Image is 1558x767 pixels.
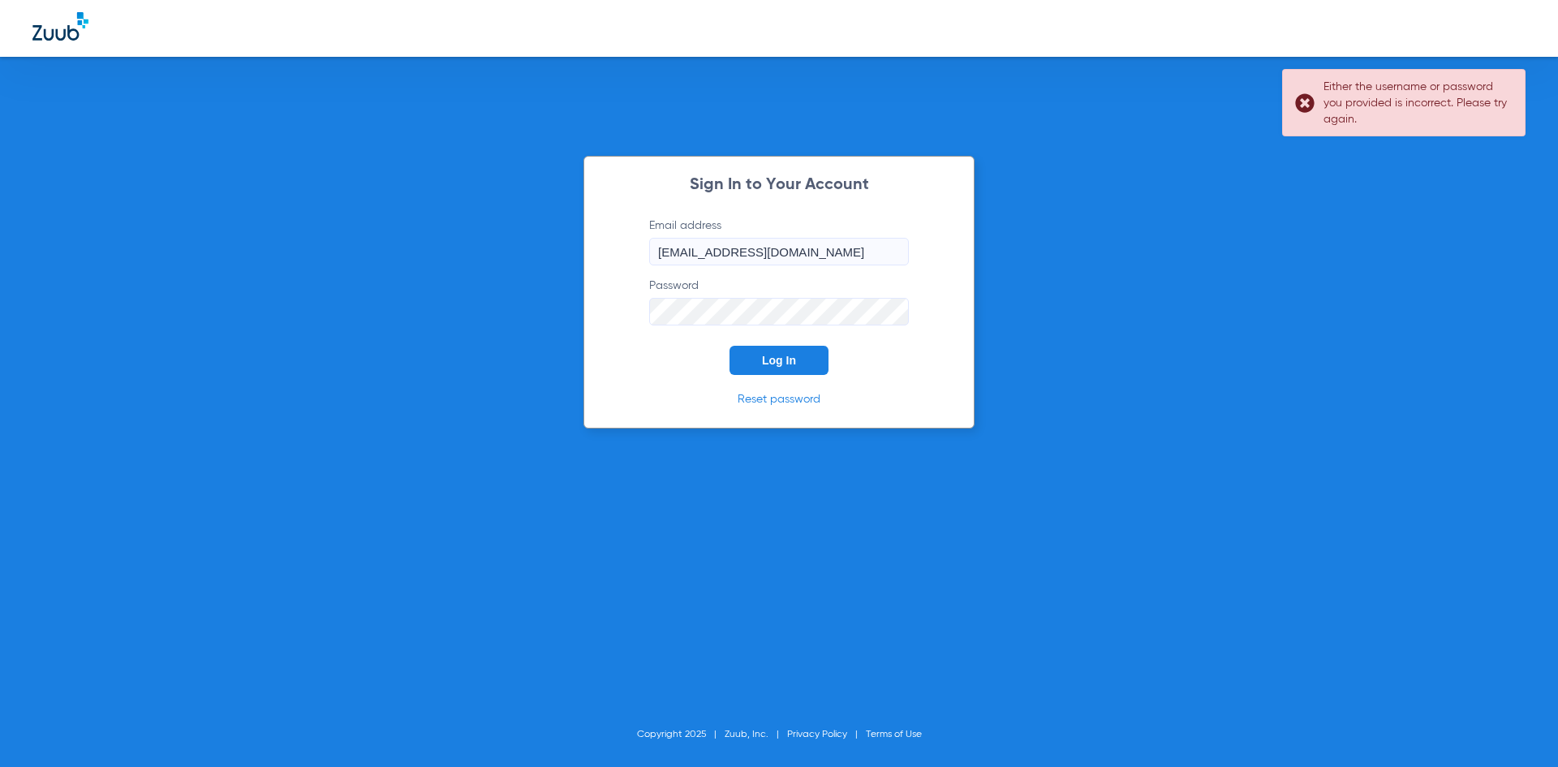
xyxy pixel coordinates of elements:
div: Either the username or password you provided is incorrect. Please try again. [1323,79,1511,127]
h2: Sign In to Your Account [625,177,933,193]
img: Zuub Logo [32,12,88,41]
button: Log In [730,346,828,375]
input: Password [649,298,909,325]
li: Zuub, Inc. [725,726,787,743]
a: Terms of Use [866,730,922,739]
span: Log In [762,354,796,367]
label: Password [649,278,909,325]
label: Email address [649,218,909,265]
input: Email address [649,238,909,265]
li: Copyright 2025 [637,726,725,743]
a: Reset password [738,394,820,405]
a: Privacy Policy [787,730,847,739]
